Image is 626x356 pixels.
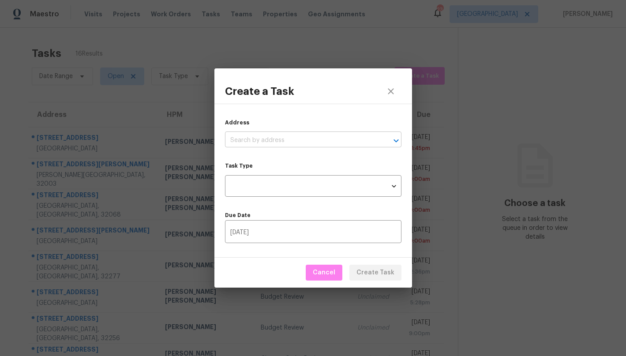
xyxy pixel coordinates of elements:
[380,81,401,102] button: close
[390,135,402,147] button: Open
[313,267,335,278] span: Cancel
[225,120,249,125] label: Address
[306,265,342,281] button: Cancel
[225,213,401,218] label: Due Date
[225,85,294,97] h3: Create a Task
[225,163,401,169] label: Task Type
[225,134,377,147] input: Search by address
[225,175,401,197] div: ​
